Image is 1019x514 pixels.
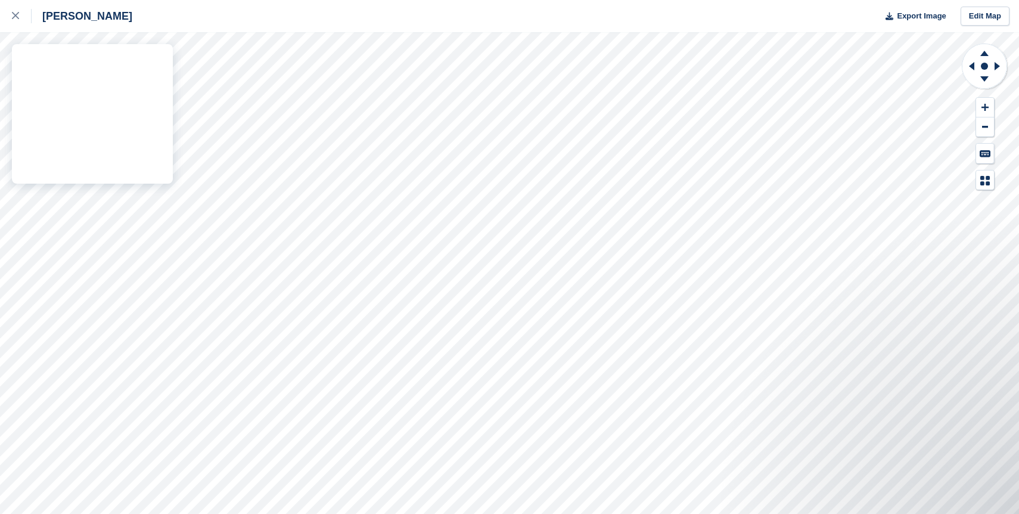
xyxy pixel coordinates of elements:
[32,9,132,23] div: [PERSON_NAME]
[976,144,994,163] button: Keyboard Shortcuts
[897,10,946,22] span: Export Image
[961,7,1009,26] a: Edit Map
[878,7,946,26] button: Export Image
[976,98,994,117] button: Zoom In
[976,117,994,137] button: Zoom Out
[976,171,994,190] button: Map Legend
